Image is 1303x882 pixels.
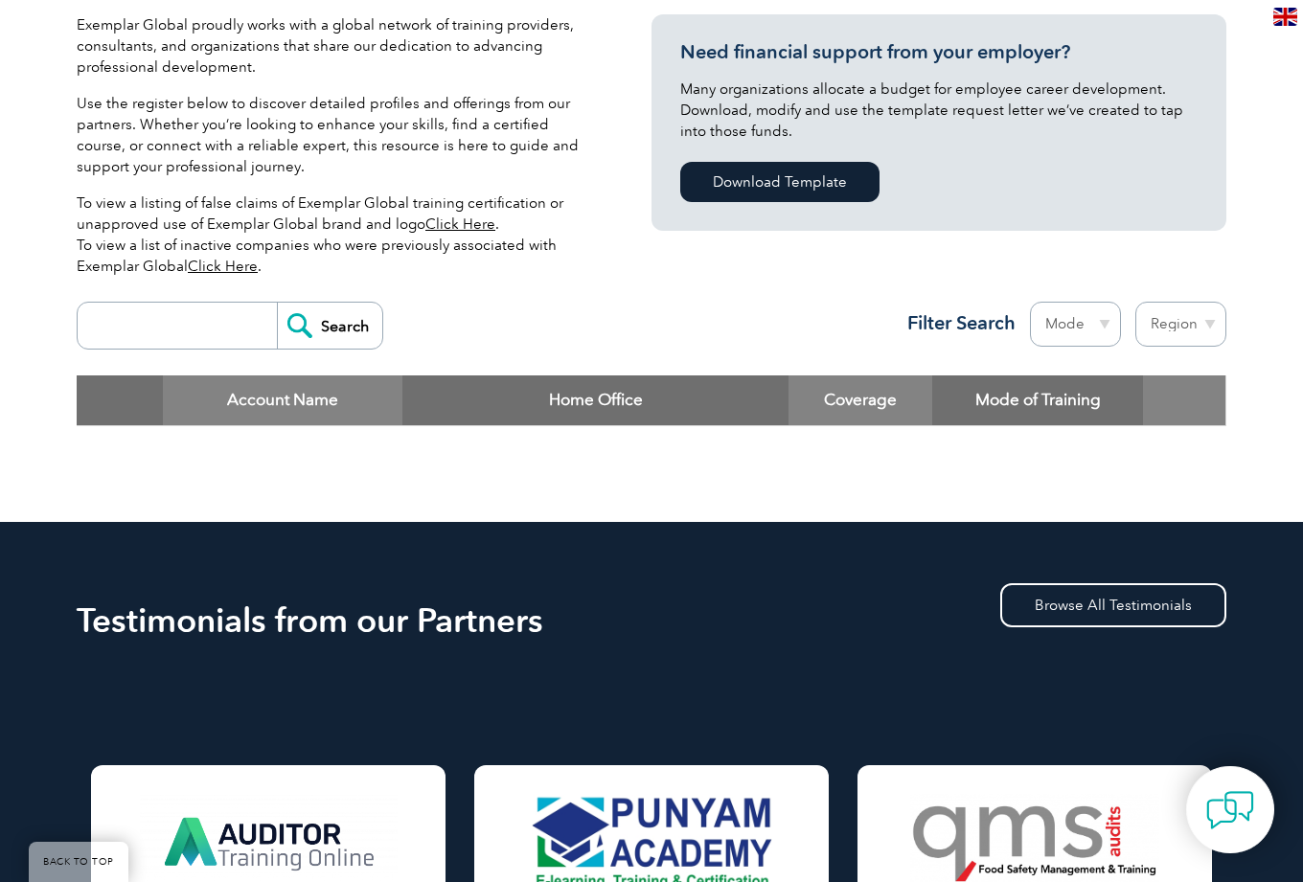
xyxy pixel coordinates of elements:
[425,215,495,233] a: Click Here
[680,162,880,202] a: Download Template
[163,375,402,425] th: Account Name: activate to sort column descending
[1000,583,1226,627] a: Browse All Testimonials
[77,14,594,78] p: Exemplar Global proudly works with a global network of training providers, consultants, and organ...
[680,79,1198,142] p: Many organizations allocate a budget for employee career development. Download, modify and use th...
[896,311,1016,335] h3: Filter Search
[188,258,258,275] a: Click Here
[29,842,128,882] a: BACK TO TOP
[77,93,594,177] p: Use the register below to discover detailed profiles and offerings from our partners. Whether you...
[1143,375,1225,425] th: : activate to sort column ascending
[789,375,932,425] th: Coverage: activate to sort column ascending
[77,192,594,277] p: To view a listing of false claims of Exemplar Global training certification or unapproved use of ...
[1206,786,1254,834] img: contact-chat.png
[1273,8,1297,26] img: en
[277,303,382,349] input: Search
[77,605,1226,636] h2: Testimonials from our Partners
[680,40,1198,64] h3: Need financial support from your employer?
[402,375,789,425] th: Home Office: activate to sort column ascending
[932,375,1143,425] th: Mode of Training: activate to sort column ascending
